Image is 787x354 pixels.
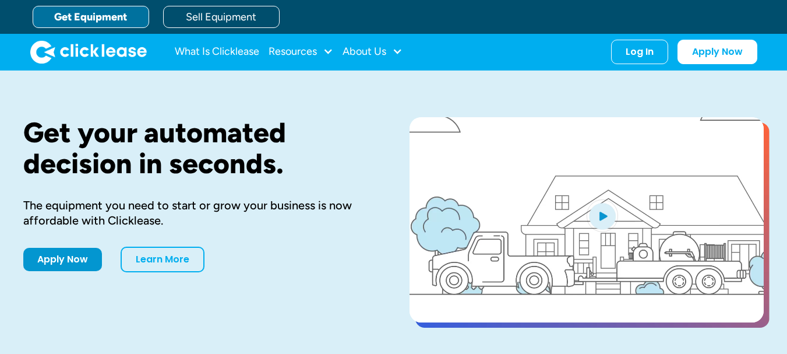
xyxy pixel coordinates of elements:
[121,247,204,272] a: Learn More
[677,40,757,64] a: Apply Now
[269,40,333,64] div: Resources
[343,40,403,64] div: About Us
[23,198,372,228] div: The equipment you need to start or grow your business is now affordable with Clicklease.
[163,6,280,28] a: Sell Equipment
[30,40,147,64] img: Clicklease logo
[410,117,764,323] a: open lightbox
[175,40,259,64] a: What Is Clicklease
[33,6,149,28] a: Get Equipment
[587,199,618,232] img: Blue play button logo on a light blue circular background
[23,117,372,179] h1: Get your automated decision in seconds.
[626,46,654,58] div: Log In
[30,40,147,64] a: home
[23,248,102,271] a: Apply Now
